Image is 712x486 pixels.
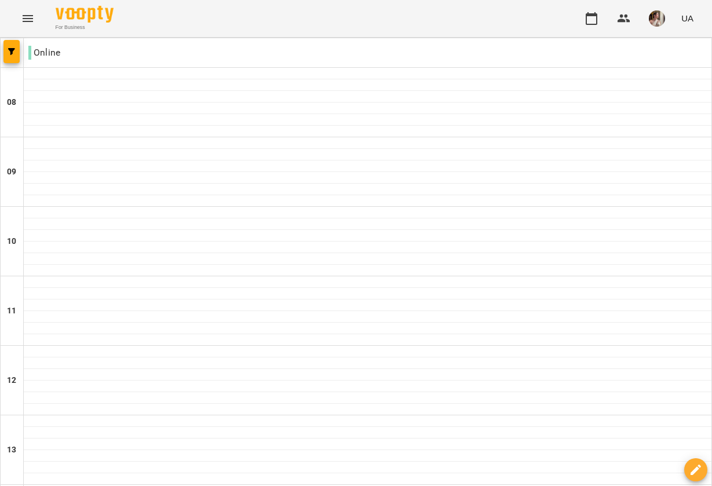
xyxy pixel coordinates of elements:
h6: 08 [7,96,16,109]
img: Voopty Logo [56,6,114,23]
span: UA [681,12,693,24]
button: UA [677,8,698,29]
h6: 10 [7,235,16,248]
button: Menu [14,5,42,32]
h6: 13 [7,444,16,456]
h6: 11 [7,305,16,317]
h6: 09 [7,166,16,178]
h6: 12 [7,374,16,387]
img: 0a4dad19eba764c2f594687fe5d0a04d.jpeg [649,10,665,27]
p: Online [28,46,60,60]
span: For Business [56,24,114,31]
